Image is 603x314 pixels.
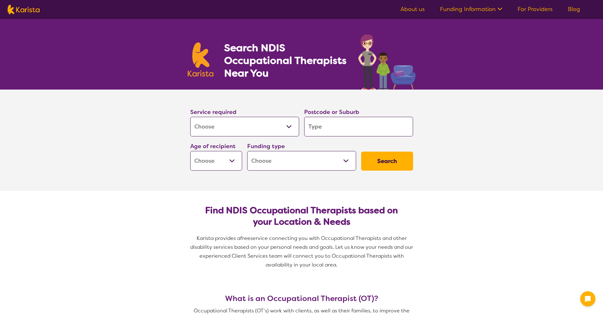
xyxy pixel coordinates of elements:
[224,41,347,79] h1: Search NDIS Occupational Therapists Near You
[188,42,214,77] img: Karista logo
[400,5,425,13] a: About us
[197,235,240,242] span: Karista provides a
[247,142,285,150] label: Funding type
[188,294,416,303] h3: What is an Occupational Therapist (OT)?
[518,5,553,13] a: For Providers
[568,5,580,13] a: Blog
[190,235,414,268] span: service connecting you with Occupational Therapists and other disability services based on your p...
[361,152,413,171] button: Search
[304,117,413,136] input: Type
[304,108,359,116] label: Postcode or Suburb
[195,205,408,228] h2: Find NDIS Occupational Therapists based on your Location & Needs
[190,142,236,150] label: Age of recipient
[358,34,416,90] img: occupational-therapy
[240,235,250,242] span: free
[8,5,40,14] img: Karista logo
[190,108,236,116] label: Service required
[440,5,502,13] a: Funding Information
